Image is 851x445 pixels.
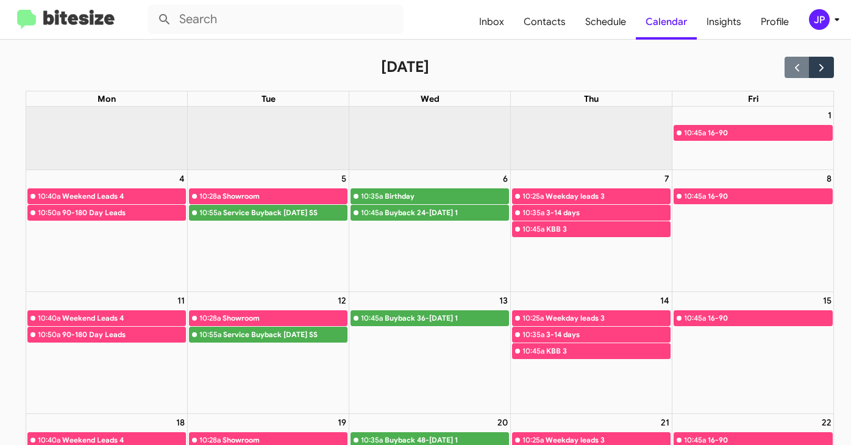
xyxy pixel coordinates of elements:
[522,312,544,324] div: 10:25a
[522,207,544,219] div: 10:35a
[62,329,186,341] div: 90-180 Day Leads
[514,4,575,40] a: Contacts
[177,170,187,187] a: August 4, 2025
[199,329,221,341] div: 10:55a
[746,91,761,106] a: Friday
[469,4,514,40] a: Inbox
[188,170,349,292] td: August 5, 2025
[38,329,60,341] div: 10:50a
[662,170,672,187] a: August 7, 2025
[684,127,706,139] div: 10:45a
[785,57,810,78] button: Previous month
[385,190,508,202] div: Birthday
[546,190,670,202] div: Weekday leads 3
[26,292,188,414] td: August 11, 2025
[546,207,670,219] div: 3-14 days
[522,345,544,357] div: 10:45a
[819,414,834,431] a: August 22, 2025
[361,312,383,324] div: 10:45a
[335,292,349,309] a: August 12, 2025
[38,207,60,219] div: 10:50a
[418,91,442,106] a: Wednesday
[672,292,834,414] td: August 15, 2025
[751,4,799,40] a: Profile
[62,207,186,219] div: 90-180 Day Leads
[199,207,221,219] div: 10:55a
[522,329,544,341] div: 10:35a
[522,223,544,235] div: 10:45a
[575,4,636,40] a: Schedule
[546,312,670,324] div: Weekday leads 3
[335,414,349,431] a: August 19, 2025
[174,414,187,431] a: August 18, 2025
[546,329,670,341] div: 3-14 days
[188,292,349,414] td: August 12, 2025
[511,170,672,292] td: August 7, 2025
[339,170,349,187] a: August 5, 2025
[497,292,510,309] a: August 13, 2025
[511,292,672,414] td: August 14, 2025
[495,414,510,431] a: August 20, 2025
[385,207,508,219] div: Buyback 24-[DATE] 1
[223,190,347,202] div: Showroom
[582,91,601,106] a: Thursday
[658,414,672,431] a: August 21, 2025
[223,329,347,341] div: Service Buyback [DATE] SS
[148,5,404,34] input: Search
[361,207,383,219] div: 10:45a
[95,91,118,106] a: Monday
[708,190,832,202] div: 16-90
[522,190,544,202] div: 10:25a
[361,190,383,202] div: 10:35a
[697,4,751,40] a: Insights
[546,345,670,357] div: KBB 3
[381,57,429,77] h2: [DATE]
[636,4,697,40] a: Calendar
[672,107,834,170] td: August 1, 2025
[658,292,672,309] a: August 14, 2025
[349,292,511,414] td: August 13, 2025
[684,190,706,202] div: 10:45a
[809,57,834,78] button: Next month
[26,170,188,292] td: August 4, 2025
[672,170,834,292] td: August 8, 2025
[708,127,832,139] div: 16-90
[349,170,511,292] td: August 6, 2025
[199,190,221,202] div: 10:28a
[175,292,187,309] a: August 11, 2025
[223,312,347,324] div: Showroom
[223,207,347,219] div: Service Buyback [DATE] SS
[799,9,838,30] button: JP
[824,170,834,187] a: August 8, 2025
[500,170,510,187] a: August 6, 2025
[38,312,60,324] div: 10:40a
[821,292,834,309] a: August 15, 2025
[825,107,834,124] a: August 1, 2025
[259,91,278,106] a: Tuesday
[684,312,706,324] div: 10:45a
[199,312,221,324] div: 10:28a
[708,312,832,324] div: 16-90
[809,9,830,30] div: JP
[38,190,60,202] div: 10:40a
[62,190,186,202] div: Weekend Leads 4
[385,312,508,324] div: Buyback 36-[DATE] 1
[62,312,186,324] div: Weekend Leads 4
[546,223,670,235] div: KBB 3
